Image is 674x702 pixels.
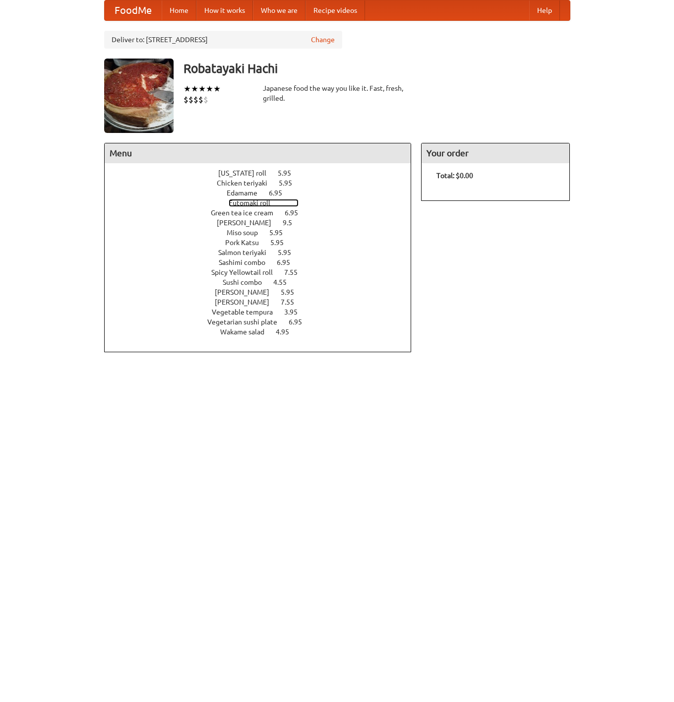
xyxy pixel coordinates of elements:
a: Home [162,0,196,20]
a: Who we are [253,0,306,20]
a: Edamame 6.95 [227,189,301,197]
li: $ [198,94,203,105]
span: 4.95 [276,328,299,336]
a: Vegetarian sushi plate 6.95 [207,318,320,326]
span: [PERSON_NAME] [217,219,281,227]
span: 6.95 [277,258,300,266]
li: ★ [184,83,191,94]
li: ★ [213,83,221,94]
span: [PERSON_NAME] [215,288,279,296]
a: Help [529,0,560,20]
a: [PERSON_NAME] 9.5 [217,219,310,227]
span: Vegetable tempura [212,308,283,316]
span: 7.55 [284,268,307,276]
img: angular.jpg [104,59,174,133]
span: Pork Katsu [225,239,269,247]
a: [PERSON_NAME] 7.55 [215,298,312,306]
a: FoodMe [105,0,162,20]
a: Pork Katsu 5.95 [225,239,302,247]
li: $ [203,94,208,105]
span: [PERSON_NAME] [215,298,279,306]
span: 5.95 [269,229,293,237]
span: 6.95 [285,209,308,217]
li: $ [188,94,193,105]
li: ★ [206,83,213,94]
span: Green tea ice cream [211,209,283,217]
span: Wakame salad [220,328,274,336]
h4: Menu [105,143,411,163]
h4: Your order [422,143,569,163]
span: 5.95 [281,288,304,296]
span: 3.95 [284,308,307,316]
span: 5.95 [279,179,302,187]
a: Green tea ice cream 6.95 [211,209,316,217]
span: Futomaki roll [229,199,280,207]
span: 5.95 [278,169,301,177]
a: [PERSON_NAME] 5.95 [215,288,312,296]
span: Edamame [227,189,267,197]
a: Vegetable tempura 3.95 [212,308,316,316]
a: Sushi combo 4.55 [223,278,305,286]
a: Futomaki roll [229,199,299,207]
a: Recipe videos [306,0,365,20]
a: Chicken teriyaki 5.95 [217,179,310,187]
div: Japanese food the way you like it. Fast, fresh, grilled. [263,83,412,103]
a: How it works [196,0,253,20]
span: 6.95 [289,318,312,326]
span: 5.95 [278,249,301,256]
span: Miso soup [227,229,268,237]
span: 9.5 [283,219,302,227]
a: Miso soup 5.95 [227,229,301,237]
h3: Robatayaki Hachi [184,59,570,78]
li: $ [193,94,198,105]
span: 4.55 [273,278,297,286]
a: Wakame salad 4.95 [220,328,307,336]
span: Sushi combo [223,278,272,286]
b: Total: $0.00 [436,172,473,180]
span: [US_STATE] roll [218,169,276,177]
li: ★ [191,83,198,94]
span: Vegetarian sushi plate [207,318,287,326]
li: ★ [198,83,206,94]
span: Sashimi combo [219,258,275,266]
span: 7.55 [281,298,304,306]
span: 5.95 [270,239,294,247]
a: Spicy Yellowtail roll 7.55 [211,268,316,276]
span: 6.95 [269,189,292,197]
a: Change [311,35,335,45]
span: Chicken teriyaki [217,179,277,187]
a: Sashimi combo 6.95 [219,258,308,266]
a: Salmon teriyaki 5.95 [218,249,309,256]
a: [US_STATE] roll 5.95 [218,169,309,177]
span: Spicy Yellowtail roll [211,268,283,276]
li: $ [184,94,188,105]
div: Deliver to: [STREET_ADDRESS] [104,31,342,49]
span: Salmon teriyaki [218,249,276,256]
